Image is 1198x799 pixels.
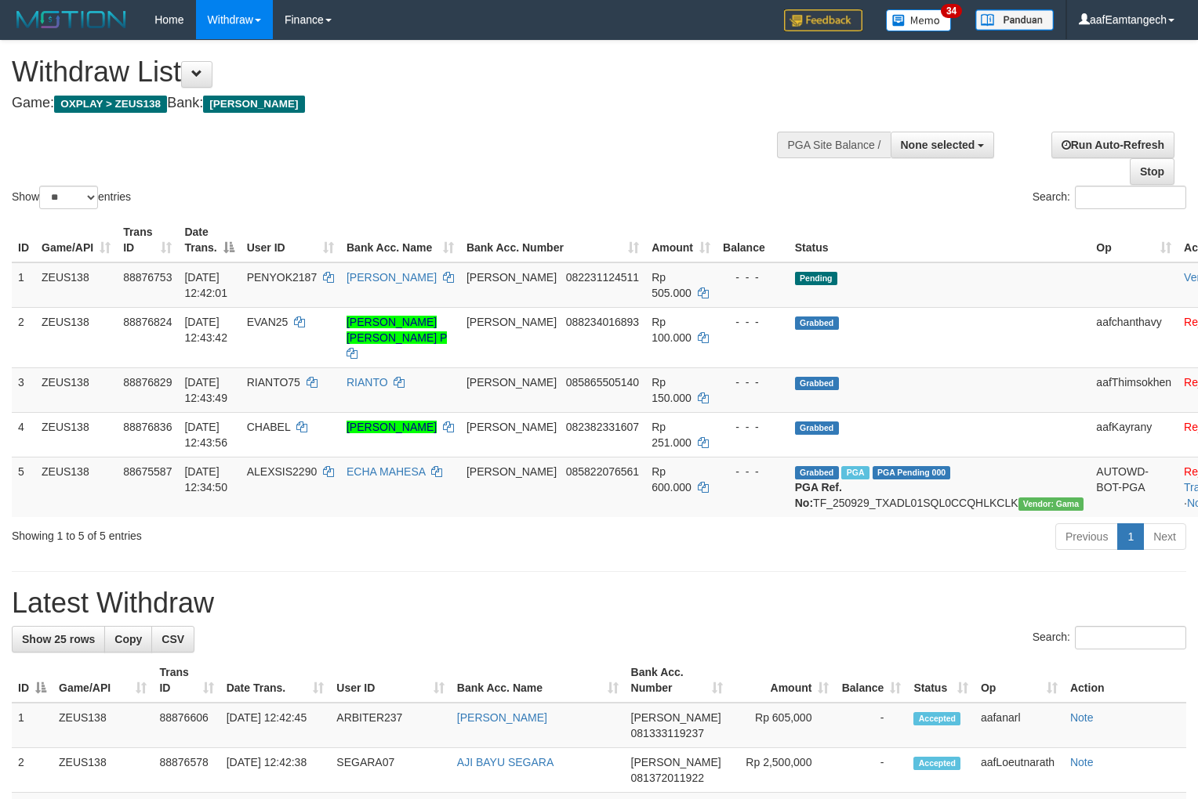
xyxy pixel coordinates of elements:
span: OXPLAY > ZEUS138 [54,96,167,113]
th: Status [789,218,1091,262]
b: PGA Ref. No: [795,481,842,509]
div: - - - [723,314,782,330]
th: Amount: activate to sort column ascending [645,218,717,262]
td: 4 [12,412,35,457]
td: [DATE] 12:42:45 [220,703,331,748]
span: Copy 082231124511 to clipboard [566,271,639,284]
span: RIANTO75 [247,376,300,389]
td: 1 [12,703,53,748]
a: Run Auto-Refresh [1051,132,1174,158]
td: ZEUS138 [35,457,117,517]
span: Rp 100.000 [652,316,692,344]
h1: Withdraw List [12,56,783,88]
th: Balance: activate to sort column ascending [835,658,907,703]
a: Show 25 rows [12,626,105,653]
th: Op: activate to sort column ascending [975,658,1064,703]
th: Bank Acc. Number: activate to sort column ascending [625,658,730,703]
button: None selected [891,132,995,158]
span: Copy 088234016893 to clipboard [566,316,639,328]
th: Date Trans.: activate to sort column ascending [220,658,331,703]
a: CSV [151,626,194,653]
span: Rp 150.000 [652,376,692,404]
span: Pending [795,272,837,285]
span: Grabbed [795,466,839,479]
span: [PERSON_NAME] [466,421,557,433]
span: Marked by aafpengsreynich [841,466,869,479]
span: 88876753 [123,271,172,284]
div: - - - [723,419,782,435]
th: Bank Acc. Number: activate to sort column ascending [460,218,645,262]
a: [PERSON_NAME] [347,421,437,433]
a: Copy [104,626,152,653]
span: 88675587 [123,465,172,478]
span: [DATE] 12:34:50 [184,465,227,493]
span: Grabbed [795,316,839,330]
td: ARBITER237 [330,703,451,748]
td: aafchanthavy [1090,307,1178,367]
span: Copy 085822076561 to clipboard [566,465,639,478]
a: [PERSON_NAME] [PERSON_NAME] P [347,316,447,344]
span: [DATE] 12:42:01 [184,271,227,299]
select: Showentries [39,186,98,209]
th: Date Trans.: activate to sort column descending [178,218,240,262]
th: Game/API: activate to sort column ascending [35,218,117,262]
div: - - - [723,464,782,479]
td: 88876606 [153,703,220,748]
span: Rp 251.000 [652,421,692,449]
span: [PERSON_NAME] [203,96,304,113]
td: [DATE] 12:42:38 [220,748,331,793]
span: [PERSON_NAME] [631,756,721,768]
td: AUTOWD-BOT-PGA [1090,457,1178,517]
a: Next [1143,523,1186,550]
img: panduan.png [975,9,1054,31]
td: ZEUS138 [35,262,117,308]
span: Copy 081372011922 to clipboard [631,772,704,784]
span: Rp 505.000 [652,271,692,299]
label: Show entries [12,186,131,209]
th: Op: activate to sort column ascending [1090,218,1178,262]
span: None selected [901,139,975,151]
span: [DATE] 12:43:49 [184,376,227,404]
td: - [835,703,907,748]
a: Note [1070,711,1094,724]
a: ECHA MAHESA [347,465,425,478]
td: ZEUS138 [53,703,153,748]
th: Bank Acc. Name: activate to sort column ascending [340,218,460,262]
td: 2 [12,307,35,367]
div: Showing 1 to 5 of 5 entries [12,522,488,544]
td: aafThimsokhen [1090,367,1178,412]
span: Rp 600.000 [652,465,692,493]
td: Rp 2,500,000 [729,748,835,793]
div: - - - [723,269,782,285]
th: Trans ID: activate to sort column ascending [153,658,220,703]
span: Vendor URL: https://trx31.1velocity.biz [1018,497,1084,511]
th: Status: activate to sort column ascending [907,658,975,703]
td: 3 [12,367,35,412]
img: MOTION_logo.png [12,8,131,31]
th: User ID: activate to sort column ascending [330,658,451,703]
th: Bank Acc. Name: activate to sort column ascending [451,658,625,703]
td: - [835,748,907,793]
a: Stop [1130,158,1174,185]
td: SEGARA07 [330,748,451,793]
a: RIANTO [347,376,388,389]
td: ZEUS138 [35,412,117,457]
th: ID [12,218,35,262]
span: [DATE] 12:43:56 [184,421,227,449]
h1: Latest Withdraw [12,587,1186,619]
td: aafLoeutnarath [975,748,1064,793]
td: aafanarl [975,703,1064,748]
td: aafKayrany [1090,412,1178,457]
span: [PERSON_NAME] [466,376,557,389]
div: - - - [723,374,782,390]
span: ALEXSIS2290 [247,465,318,478]
span: 88876829 [123,376,172,389]
td: ZEUS138 [53,748,153,793]
a: 1 [1117,523,1144,550]
span: EVAN25 [247,316,289,328]
a: AJI BAYU SEGARA [457,756,554,768]
span: Grabbed [795,421,839,435]
span: Accepted [913,757,960,770]
td: Rp 605,000 [729,703,835,748]
span: 88876824 [123,316,172,328]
